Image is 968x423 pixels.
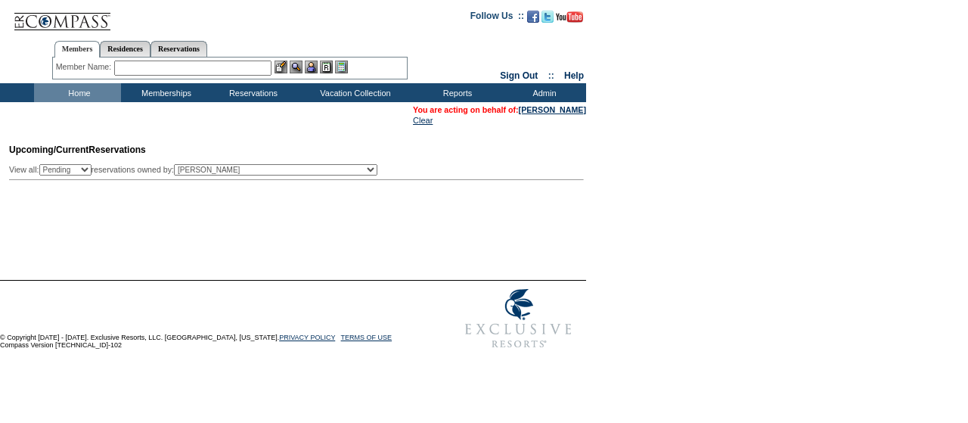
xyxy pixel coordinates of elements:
[527,11,539,23] img: Become our fan on Facebook
[100,41,150,57] a: Residences
[564,70,584,81] a: Help
[295,83,412,102] td: Vacation Collection
[451,281,586,356] img: Exclusive Resorts
[275,61,287,73] img: b_edit.gif
[556,11,583,23] img: Subscribe to our YouTube Channel
[335,61,348,73] img: b_calculator.gif
[9,164,384,176] div: View all: reservations owned by:
[470,9,524,27] td: Follow Us ::
[121,83,208,102] td: Memberships
[279,334,335,341] a: PRIVACY POLICY
[500,70,538,81] a: Sign Out
[541,15,554,24] a: Follow us on Twitter
[150,41,207,57] a: Reservations
[556,15,583,24] a: Subscribe to our YouTube Channel
[9,145,146,155] span: Reservations
[56,61,114,73] div: Member Name:
[34,83,121,102] td: Home
[9,145,88,155] span: Upcoming/Current
[290,61,302,73] img: View
[499,83,586,102] td: Admin
[54,41,101,58] a: Members
[527,15,539,24] a: Become our fan on Facebook
[548,70,554,81] span: ::
[412,83,499,102] td: Reports
[413,116,433,125] a: Clear
[208,83,295,102] td: Reservations
[341,334,392,341] a: TERMS OF USE
[320,61,333,73] img: Reservations
[541,11,554,23] img: Follow us on Twitter
[519,105,586,114] a: [PERSON_NAME]
[413,105,586,114] span: You are acting on behalf of:
[305,61,318,73] img: Impersonate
